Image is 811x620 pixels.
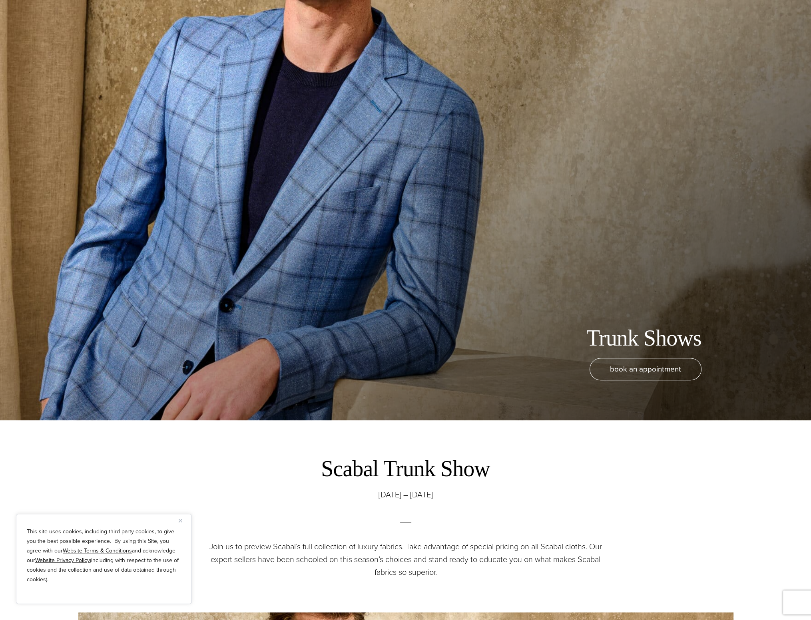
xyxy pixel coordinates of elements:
[179,516,188,525] button: Close
[27,527,181,584] p: This site uses cookies, including third party cookies, to give you the best possible experience. ...
[179,519,182,523] img: Close
[18,6,34,13] span: Help
[63,546,132,555] a: Website Terms & Conditions
[202,489,610,500] h3: [DATE] – [DATE]
[35,556,90,564] a: Website Privacy Policy
[202,540,610,578] p: Join us to preview Scabal’s full collection of luxury fabrics. Take advantage of special pricing ...
[610,363,681,375] span: book an appointment
[590,358,701,380] a: book an appointment
[202,454,610,483] h2: Scabal Trunk Show
[586,325,701,352] h1: Trunk Shows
